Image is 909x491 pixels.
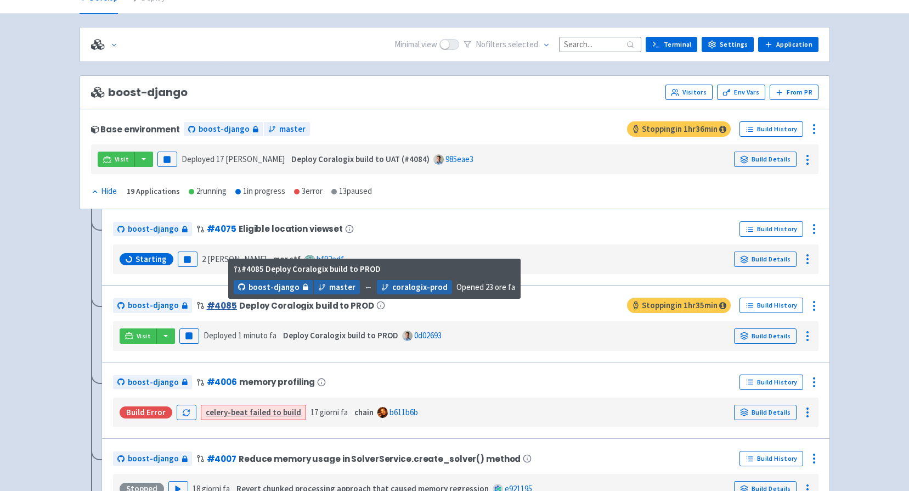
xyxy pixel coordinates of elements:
[206,407,248,417] strong: celery-beat
[91,185,117,198] div: Hide
[184,122,263,137] a: boost-django
[734,328,797,344] a: Build Details
[113,222,192,237] a: boost-django
[329,281,355,294] span: master
[207,453,236,465] a: #4007
[364,281,372,294] span: ←
[98,152,135,167] a: Visit
[392,281,448,294] span: coralogix-prod
[178,252,197,267] button: Pause
[317,254,344,264] a: bf92edf
[314,280,360,295] a: master
[199,123,250,136] span: boost-django
[627,121,731,137] span: Stopping in 1 hr 36 min
[238,330,276,341] time: 1 minuto fa
[234,263,381,276] div: # 4085 Deploy Coralogix build to PROD
[291,154,430,164] strong: Deploy Coralogix build to UAT (#4084)
[389,407,418,417] a: b611b6b
[734,405,797,420] a: Build Details
[739,121,803,137] a: Build History
[445,154,473,164] a: 985eae3
[294,185,323,198] div: 3 error
[115,155,129,164] span: Visit
[239,301,374,310] span: Deploy Coralogix build to PROD
[739,375,803,390] a: Build History
[646,37,697,52] a: Terminal
[665,85,713,100] a: Visitors
[120,328,157,344] a: Visit
[414,330,442,341] a: 0d02693
[135,254,167,265] span: Starting
[202,254,267,264] time: 2 [PERSON_NAME]
[717,85,765,100] a: Env Vars
[758,37,818,52] a: Application
[456,282,515,292] span: Opened
[207,300,237,311] a: #4085
[128,223,179,236] span: boost-django
[508,39,538,49] span: selected
[157,152,177,167] button: Pause
[239,377,315,387] span: memory profiling
[128,376,179,389] span: boost-django
[354,407,374,417] strong: chain
[235,185,285,198] div: 1 in progress
[734,152,797,167] a: Build Details
[234,280,313,295] a: boost-django
[91,185,118,198] button: Hide
[770,85,818,100] button: From PR
[249,281,300,294] span: boost-django
[207,376,237,388] a: #4006
[204,330,276,341] span: Deployed
[239,454,521,464] span: Reduce memory usage in SolverService.create_solver() method
[239,224,343,233] span: Eligible location viewset
[331,185,372,198] div: 13 paused
[128,453,179,465] span: boost-django
[120,406,172,419] div: Build Error
[128,299,179,312] span: boost-django
[91,86,188,99] span: boost-django
[113,298,192,313] a: boost-django
[182,154,285,164] span: Deployed
[189,185,227,198] div: 2 running
[739,298,803,313] a: Build History
[279,123,306,136] span: master
[216,154,285,164] time: 17 [PERSON_NAME]
[739,221,803,237] a: Build History
[739,451,803,466] a: Build History
[377,280,452,295] a: coralogix-prod
[113,451,192,466] a: boost-django
[113,375,192,390] a: boost-django
[394,38,437,51] span: Minimal view
[91,125,180,134] div: Base environment
[137,332,151,341] span: Visit
[476,38,538,51] span: No filter s
[485,282,515,292] time: 23 ore fa
[310,407,348,417] time: 17 giorni fa
[283,330,398,341] strong: Deploy Coralogix build to PROD
[207,223,236,235] a: #4075
[264,122,310,137] a: master
[127,185,180,198] div: 19 Applications
[627,298,731,313] span: Stopping in 1 hr 35 min
[559,37,641,52] input: Search...
[179,328,199,344] button: Pause
[273,254,301,264] strong: mor stf
[734,252,797,267] a: Build Details
[206,407,301,417] a: celery-beat failed to build
[702,37,754,52] a: Settings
